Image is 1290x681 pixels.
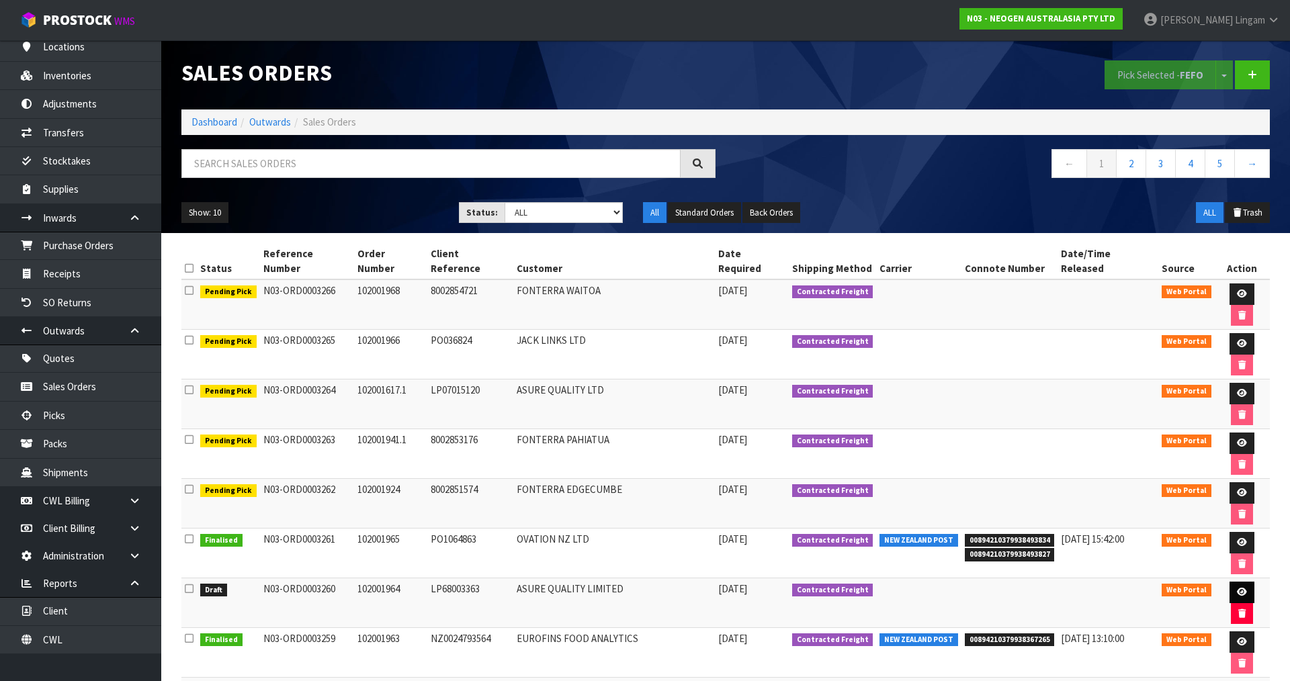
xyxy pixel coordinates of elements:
[427,243,513,279] th: Client Reference
[1162,584,1211,597] span: Web Portal
[792,285,873,299] span: Contracted Freight
[718,632,747,645] span: [DATE]
[513,479,714,529] td: FONTERRA EDGECUMBE
[260,379,355,429] td: N03-ORD0003264
[200,335,257,349] span: Pending Pick
[354,243,427,279] th: Order Number
[427,578,513,628] td: LP68003363
[1061,533,1124,545] span: [DATE] 15:42:00
[181,60,716,85] h1: Sales Orders
[200,285,257,299] span: Pending Pick
[354,330,427,379] td: 102001966
[303,116,356,128] span: Sales Orders
[1051,149,1087,178] a: ←
[513,243,714,279] th: Customer
[181,202,228,224] button: Show: 10
[1162,435,1211,448] span: Web Portal
[1086,149,1117,178] a: 1
[43,11,112,29] span: ProStock
[513,628,714,678] td: EUROFINS FOOD ANALYTICS
[1162,385,1211,398] span: Web Portal
[742,202,800,224] button: Back Orders
[427,628,513,678] td: NZ0024793564
[354,479,427,529] td: 102001924
[260,628,355,678] td: N03-ORD0003259
[513,429,714,479] td: FONTERRA PAHIATUA
[513,578,714,628] td: ASURE QUALITY LIMITED
[20,11,37,28] img: cube-alt.png
[1215,243,1271,279] th: Action
[718,582,747,595] span: [DATE]
[427,379,513,429] td: LP07015120
[1162,484,1211,498] span: Web Portal
[513,379,714,429] td: ASURE QUALITY LTD
[1162,335,1211,349] span: Web Portal
[1196,202,1223,224] button: ALL
[200,584,227,597] span: Draft
[354,578,427,628] td: 102001964
[1225,202,1270,224] button: Trash
[1105,60,1216,89] button: Pick Selected -FEFO
[1234,149,1270,178] a: →
[961,243,1058,279] th: Connote Number
[200,484,257,498] span: Pending Pick
[354,429,427,479] td: 102001941.1
[260,330,355,379] td: N03-ORD0003265
[200,633,243,647] span: Finalised
[1158,243,1215,279] th: Source
[718,483,747,496] span: [DATE]
[718,533,747,545] span: [DATE]
[792,534,873,547] span: Contracted Freight
[354,628,427,678] td: 102001963
[260,578,355,628] td: N03-ORD0003260
[718,334,747,347] span: [DATE]
[718,433,747,446] span: [DATE]
[260,529,355,578] td: N03-ORD0003261
[427,479,513,529] td: 8002851574
[1116,149,1146,178] a: 2
[1162,285,1211,299] span: Web Portal
[1235,13,1265,26] span: Lingam
[427,429,513,479] td: 8002853176
[967,13,1115,24] strong: N03 - NEOGEN AUSTRALASIA PTY LTD
[249,116,291,128] a: Outwards
[1061,632,1124,645] span: [DATE] 13:10:00
[197,243,260,279] th: Status
[1058,243,1158,279] th: Date/Time Released
[354,529,427,578] td: 102001965
[792,584,873,597] span: Contracted Freight
[792,335,873,349] span: Contracted Freight
[718,383,747,396] span: [DATE]
[792,484,873,498] span: Contracted Freight
[200,435,257,448] span: Pending Pick
[513,529,714,578] td: OVATION NZ LTD
[200,385,257,398] span: Pending Pick
[1205,149,1235,178] a: 5
[789,243,877,279] th: Shipping Method
[354,379,427,429] td: 102001617.1
[1160,13,1233,26] span: [PERSON_NAME]
[643,202,666,224] button: All
[427,279,513,330] td: 8002854721
[792,633,873,647] span: Contracted Freight
[965,633,1055,647] span: 00894210379938367265
[1146,149,1176,178] a: 3
[427,529,513,578] td: PO1064863
[200,534,243,547] span: Finalised
[513,279,714,330] td: FONTERRA WAITOA
[354,279,427,330] td: 102001968
[513,330,714,379] td: JACK LINKS LTD
[114,15,135,28] small: WMS
[718,284,747,297] span: [DATE]
[965,548,1055,561] span: 00894210379938493827
[260,429,355,479] td: N03-ORD0003263
[965,534,1055,547] span: 00894210379938493834
[260,279,355,330] td: N03-ORD0003266
[1162,633,1211,647] span: Web Portal
[959,8,1123,30] a: N03 - NEOGEN AUSTRALASIA PTY LTD
[191,116,237,128] a: Dashboard
[736,149,1270,182] nav: Page navigation
[792,385,873,398] span: Contracted Freight
[792,435,873,448] span: Contracted Freight
[879,633,958,647] span: NEW ZEALAND POST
